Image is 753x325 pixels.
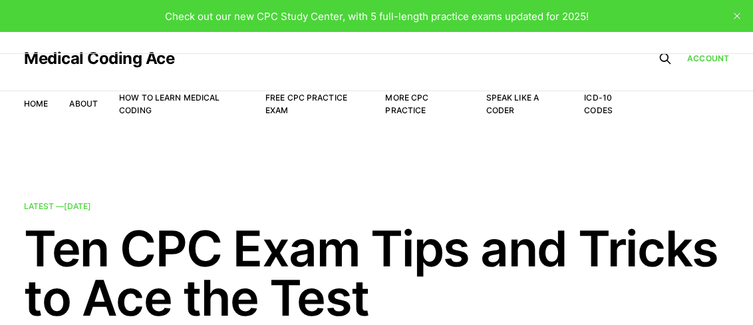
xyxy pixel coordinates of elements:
[69,99,98,109] a: About
[24,201,91,211] span: Latest —
[726,5,748,27] button: close
[165,10,589,23] span: Check out our new CPC Study Center, with 5 full-length practice exams updated for 2025!
[64,201,91,211] time: [DATE]
[584,93,613,115] a: ICD-10 Codes
[24,224,729,322] h2: Ten CPC Exam Tips and Tricks to Ace the Test
[687,52,729,65] a: Account
[265,93,347,115] a: Free CPC Practice Exam
[24,99,48,109] a: Home
[385,93,428,115] a: More CPC Practice
[119,93,220,115] a: How to Learn Medical Coding
[486,93,539,115] a: Speak Like a Coder
[24,51,174,67] a: Medical Coding Ace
